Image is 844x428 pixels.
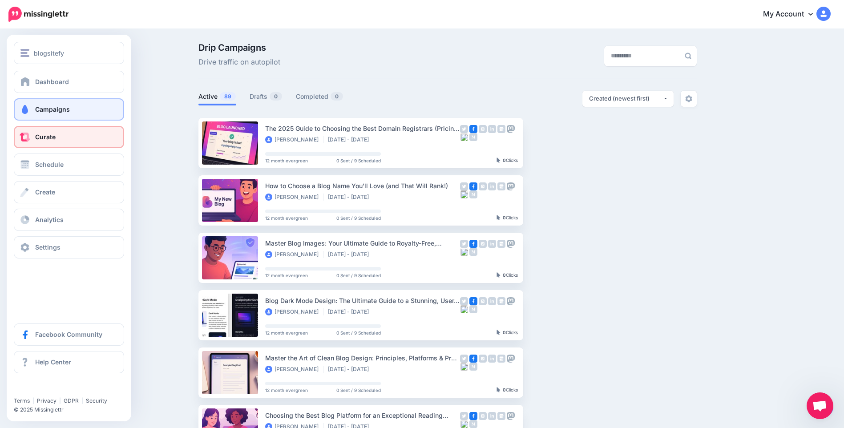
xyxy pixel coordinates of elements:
[328,366,373,373] li: [DATE] - [DATE]
[497,387,501,392] img: pointer-grey-darker.png
[14,181,124,203] a: Create
[14,126,124,148] a: Curate
[14,98,124,121] a: Campaigns
[198,43,280,52] span: Drip Campaigns
[265,158,308,163] span: 12 month evergreen
[14,323,124,346] a: Facebook Community
[497,215,501,220] img: pointer-grey-darker.png
[37,397,57,404] a: Privacy
[469,133,477,141] img: medium-grey-square.png
[265,194,323,201] li: [PERSON_NAME]
[460,248,468,256] img: bluesky-square.png
[460,190,468,198] img: bluesky-square.png
[754,4,831,25] a: My Account
[460,305,468,313] img: bluesky-square.png
[503,215,506,220] b: 0
[265,273,308,278] span: 12 month evergreen
[32,397,34,404] span: |
[14,71,124,93] a: Dashboard
[265,331,308,335] span: 12 month evergreen
[507,125,515,133] img: mastodon-grey-square.png
[497,182,505,190] img: google_business-grey-square.png
[460,125,468,133] img: twitter-grey-square.png
[336,216,381,220] span: 0 Sent / 9 Scheduled
[460,182,468,190] img: twitter-grey-square.png
[460,363,468,371] img: bluesky-square.png
[469,297,477,305] img: facebook-square.png
[35,188,55,196] span: Create
[469,420,477,428] img: medium-grey-square.png
[685,52,691,59] img: search-grey-6.png
[497,388,518,393] div: Clicks
[497,157,501,163] img: pointer-grey-darker.png
[35,216,64,223] span: Analytics
[503,157,506,163] b: 0
[589,94,663,103] div: Created (newest first)
[14,42,124,64] button: blogsitefy
[460,133,468,141] img: bluesky-square.png
[497,412,505,420] img: google_business-grey-square.png
[479,297,487,305] img: instagram-grey-square.png
[35,331,102,338] span: Facebook Community
[265,308,323,315] li: [PERSON_NAME]
[488,240,496,248] img: linkedin-grey-square.png
[685,95,692,102] img: settings-grey.png
[81,397,83,404] span: |
[328,308,373,315] li: [DATE] - [DATE]
[507,240,515,248] img: mastodon-grey-square.png
[469,240,477,248] img: facebook-square.png
[34,48,64,58] span: blogsitefy
[336,273,381,278] span: 0 Sent / 9 Scheduled
[479,412,487,420] img: instagram-grey-square.png
[507,182,515,190] img: mastodon-grey-square.png
[265,251,323,258] li: [PERSON_NAME]
[469,248,477,256] img: medium-grey-square.png
[8,7,69,22] img: Missinglettr
[35,161,64,168] span: Schedule
[265,353,460,363] div: Master the Art of Clean Blog Design: Principles, Platforms & Pro Tips
[479,240,487,248] img: instagram-grey-square.png
[503,330,506,335] b: 0
[497,125,505,133] img: google_business-grey-square.png
[488,297,496,305] img: linkedin-grey-square.png
[220,92,236,101] span: 89
[14,153,124,176] a: Schedule
[497,330,518,335] div: Clicks
[479,182,487,190] img: instagram-grey-square.png
[479,125,487,133] img: instagram-grey-square.png
[497,297,505,305] img: google_business-grey-square.png
[336,388,381,392] span: 0 Sent / 9 Scheduled
[497,355,505,363] img: google_business-grey-square.png
[14,397,30,404] a: Terms
[503,387,506,392] b: 0
[497,273,518,278] div: Clicks
[265,388,308,392] span: 12 month evergreen
[336,158,381,163] span: 0 Sent / 9 Scheduled
[20,49,29,57] img: menu.png
[488,355,496,363] img: linkedin-grey-square.png
[296,91,343,102] a: Completed0
[469,355,477,363] img: facebook-square.png
[250,91,283,102] a: Drafts0
[14,209,124,231] a: Analytics
[488,125,496,133] img: linkedin-grey-square.png
[507,412,515,420] img: mastodon-grey-square.png
[469,363,477,371] img: medium-grey-square.png
[469,305,477,313] img: medium-grey-square.png
[265,136,323,143] li: [PERSON_NAME]
[497,158,518,163] div: Clicks
[14,236,124,258] a: Settings
[328,194,373,201] li: [DATE] - [DATE]
[265,366,323,373] li: [PERSON_NAME]
[14,405,129,414] li: © 2025 Missinglettr
[59,397,61,404] span: |
[265,216,308,220] span: 12 month evergreen
[497,272,501,278] img: pointer-grey-darker.png
[64,397,79,404] a: GDPR
[270,92,282,101] span: 0
[35,358,71,366] span: Help Center
[265,123,460,133] div: The 2025 Guide to Choosing the Best Domain Registrars (Pricing, Privacy & SEO)
[497,240,505,248] img: google_business-grey-square.png
[86,397,107,404] a: Security
[507,297,515,305] img: mastodon-grey-square.png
